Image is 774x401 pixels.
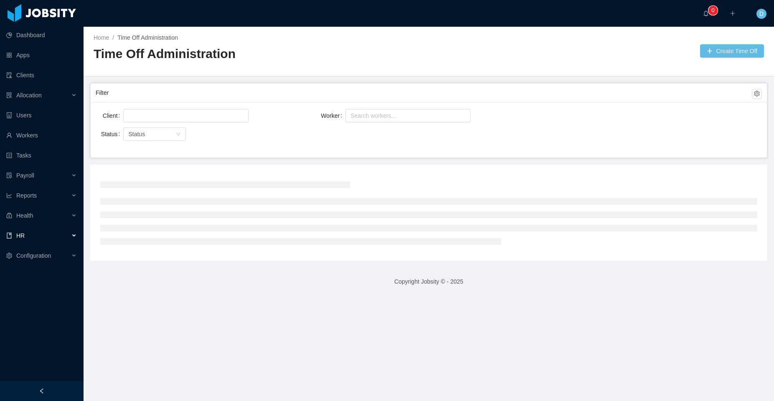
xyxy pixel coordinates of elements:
[348,111,353,121] input: Worker
[16,92,42,99] span: Allocation
[96,85,752,101] div: Filter
[6,253,12,259] i: icon: setting
[16,212,33,219] span: Health
[759,9,764,19] span: D
[16,192,37,199] span: Reports
[350,112,458,120] div: Search workers...
[176,132,181,137] i: icon: down
[6,127,77,144] a: icon: userWorkers
[94,46,429,63] h2: Time Off Administration
[6,173,12,178] i: icon: file-protect
[6,213,12,218] i: icon: medicine-box
[16,172,34,179] span: Payroll
[94,34,109,41] a: Home
[101,131,124,137] label: Status
[6,47,77,63] a: icon: appstoreApps
[6,193,12,198] i: icon: line-chart
[6,67,77,84] a: icon: auditClients
[703,10,709,16] i: icon: bell
[117,34,178,41] a: Time Off Administration
[103,112,124,119] label: Client
[112,34,114,41] span: /
[6,92,12,98] i: icon: solution
[16,232,25,239] span: HR
[16,252,51,259] span: Configuration
[700,44,764,58] button: icon: plusCreate Time Off
[84,267,774,296] footer: Copyright Jobsity © - 2025
[128,131,145,137] span: Status
[6,233,12,239] i: icon: book
[730,10,736,16] i: icon: plus
[126,111,130,121] input: Client
[6,147,77,164] a: icon: profileTasks
[752,89,762,99] button: icon: setting
[6,107,77,124] a: icon: robotUsers
[321,112,345,119] label: Worker
[6,27,77,43] a: icon: pie-chartDashboard
[709,6,717,15] sup: 0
